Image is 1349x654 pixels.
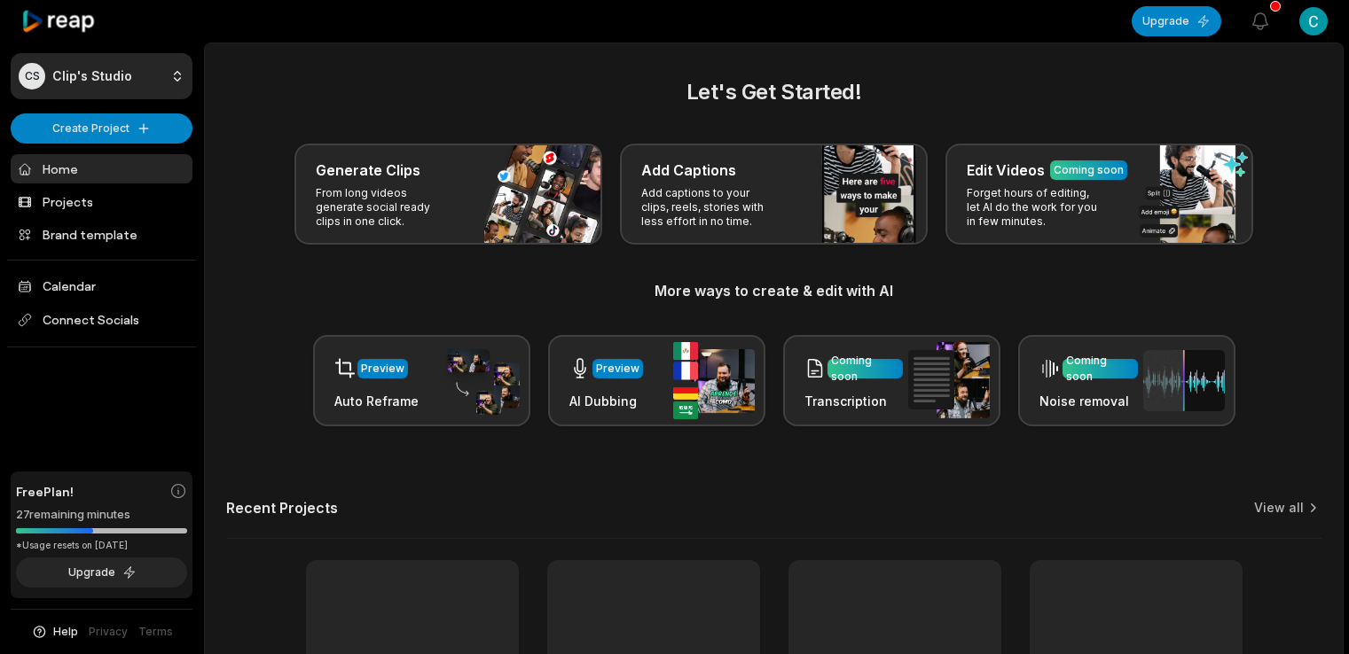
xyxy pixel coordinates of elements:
[967,186,1104,229] p: Forget hours of editing, let AI do the work for you in few minutes.
[11,113,192,144] button: Create Project
[673,342,755,419] img: ai_dubbing.png
[804,392,903,410] h3: Transcription
[16,557,187,588] button: Upgrade
[226,499,338,517] h2: Recent Projects
[569,392,643,410] h3: AI Dubbing
[316,160,420,181] h3: Generate Clips
[11,271,192,300] a: Calendar
[596,361,639,377] div: Preview
[226,280,1322,301] h3: More ways to create & edit with AI
[53,624,78,640] span: Help
[16,482,74,501] span: Free Plan!
[31,624,78,640] button: Help
[138,624,173,640] a: Terms
[334,392,419,410] h3: Auto Reframe
[1039,392,1138,410] h3: Noise removal
[52,68,132,84] p: Clip's Studio
[316,186,453,229] p: From long videos generate social ready clips in one click.
[831,353,899,385] div: Coming soon
[1143,350,1225,411] img: noise_removal.png
[16,506,187,524] div: 27 remaining minutes
[1132,6,1221,36] button: Upgrade
[967,160,1045,181] h3: Edit Videos
[1254,499,1304,517] a: View all
[438,346,520,416] img: auto_reframe.png
[1066,353,1134,385] div: Coming soon
[641,160,736,181] h3: Add Captions
[908,342,990,418] img: transcription.png
[11,220,192,249] a: Brand template
[226,76,1322,108] h2: Let's Get Started!
[11,304,192,336] span: Connect Socials
[19,63,45,90] div: CS
[11,154,192,183] a: Home
[16,539,187,552] div: *Usage resets on [DATE]
[11,187,192,216] a: Projects
[1054,162,1124,178] div: Coming soon
[641,186,779,229] p: Add captions to your clips, reels, stories with less effort in no time.
[361,361,404,377] div: Preview
[89,624,128,640] a: Privacy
